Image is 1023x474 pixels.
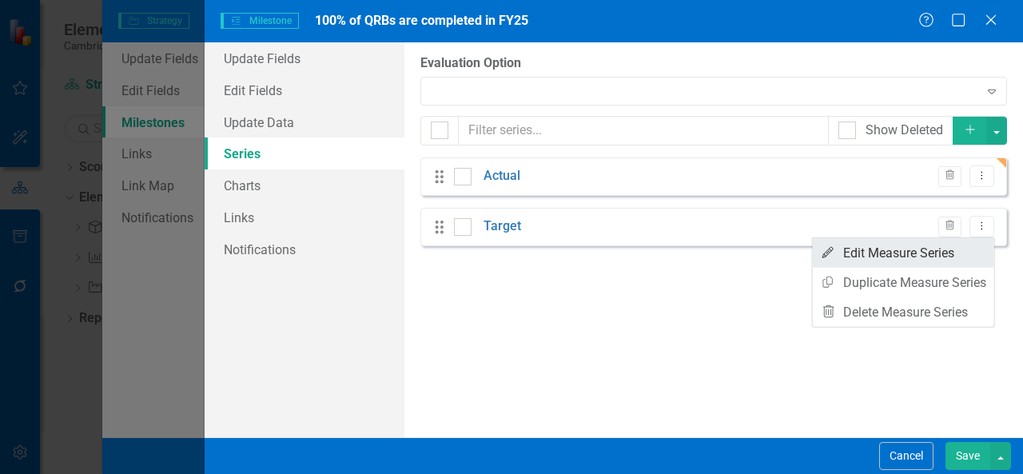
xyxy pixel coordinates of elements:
button: Cancel [879,442,933,470]
a: Edit Fields [205,74,404,106]
input: Filter series... [458,116,829,145]
span: 100% of QRBs are completed in FY25 [315,13,528,28]
a: Series [205,137,404,169]
a: Actual [484,167,520,185]
a: Duplicate Measure Series [813,268,994,297]
a: Links [205,201,404,233]
a: Delete Measure Series [813,297,994,327]
a: Edit Measure Series [813,238,994,268]
div: Show Deleted [866,121,943,140]
button: Save [945,442,990,470]
a: Charts [205,169,404,201]
a: Update Fields [205,42,404,74]
label: Evaluation Option [420,54,1007,73]
a: Notifications [205,233,404,265]
a: Target [484,217,521,236]
span: Milestone [221,13,299,29]
a: Update Data [205,106,404,138]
